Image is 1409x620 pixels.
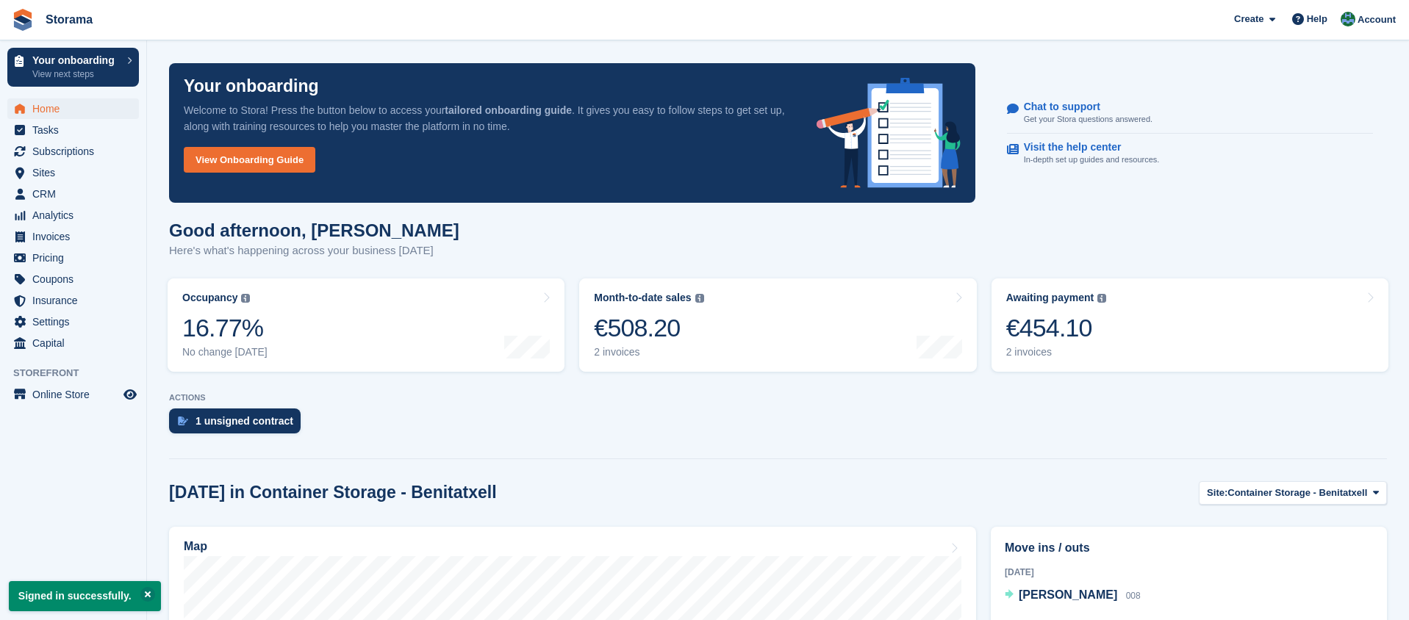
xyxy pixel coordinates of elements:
[1126,591,1141,601] span: 008
[7,311,139,332] a: menu
[7,120,139,140] a: menu
[184,102,793,134] p: Welcome to Stora! Press the button below to access your . It gives you easy to follow steps to ge...
[1005,566,1373,579] div: [DATE]
[7,269,139,289] a: menu
[169,220,459,240] h1: Good afternoon, [PERSON_NAME]
[32,162,121,183] span: Sites
[7,384,139,405] a: menu
[32,311,121,332] span: Settings
[12,9,34,31] img: stora-icon-8386f47178a22dfd0bd8f6a31ec36ba5ce8667c1dd55bd0f319d3a0aa187defe.svg
[169,408,308,441] a: 1 unsigned contract
[1006,313,1107,343] div: €454.10
[32,226,121,247] span: Invoices
[32,333,121,353] span: Capital
[445,104,572,116] strong: tailored onboarding guide
[7,333,139,353] a: menu
[695,294,704,303] img: icon-info-grey-7440780725fd019a000dd9b08b2336e03edf1995a4989e88bcd33f0948082b44.svg
[1307,12,1327,26] span: Help
[182,292,237,304] div: Occupancy
[32,205,121,226] span: Analytics
[32,269,121,289] span: Coupons
[1024,101,1141,113] p: Chat to support
[32,141,121,162] span: Subscriptions
[32,248,121,268] span: Pricing
[40,7,98,32] a: Storama
[32,55,120,65] p: Your onboarding
[1024,113,1152,126] p: Get your Stora questions answered.
[241,294,250,303] img: icon-info-grey-7440780725fd019a000dd9b08b2336e03edf1995a4989e88bcd33f0948082b44.svg
[1007,93,1373,134] a: Chat to support Get your Stora questions answered.
[1019,588,1117,601] span: [PERSON_NAME]
[1024,154,1160,166] p: In-depth set up guides and resources.
[182,346,268,358] div: No change [DATE]
[169,483,497,502] h2: [DATE] in Container Storage - Benitatxell
[817,78,961,188] img: onboarding-info-6c161a55d2c0e0a8cae90662b2fe09162a5109e8cc188191df67fb4f79e88e88.svg
[7,226,139,247] a: menu
[184,147,315,173] a: View Onboarding Guide
[1005,539,1373,557] h2: Move ins / outs
[7,162,139,183] a: menu
[168,278,564,372] a: Occupancy 16.77% No change [DATE]
[32,98,121,119] span: Home
[7,205,139,226] a: menu
[992,278,1388,372] a: Awaiting payment €454.10 2 invoices
[7,248,139,268] a: menu
[182,313,268,343] div: 16.77%
[1097,294,1106,303] img: icon-info-grey-7440780725fd019a000dd9b08b2336e03edf1995a4989e88bcd33f0948082b44.svg
[32,120,121,140] span: Tasks
[1007,134,1373,173] a: Visit the help center In-depth set up guides and resources.
[1006,292,1094,304] div: Awaiting payment
[169,393,1387,403] p: ACTIONS
[196,415,293,427] div: 1 unsigned contract
[1341,12,1355,26] img: Sander Garnaat
[1199,481,1387,505] button: Site: Container Storage - Benitatxell
[32,384,121,405] span: Online Store
[7,48,139,87] a: Your onboarding View next steps
[32,68,120,81] p: View next steps
[1227,486,1367,500] span: Container Storage - Benitatxell
[32,290,121,311] span: Insurance
[32,184,121,204] span: CRM
[1005,586,1141,605] a: [PERSON_NAME] 008
[178,417,188,425] img: contract_signature_icon-13c848040528278c33f63329250d36e43548de30e8caae1d1a13099fd9432cc5.svg
[1207,486,1227,500] span: Site:
[594,292,691,304] div: Month-to-date sales
[7,98,139,119] a: menu
[579,278,976,372] a: Month-to-date sales €508.20 2 invoices
[7,184,139,204] a: menu
[1006,346,1107,358] div: 2 invoices
[184,540,207,553] h2: Map
[594,346,703,358] div: 2 invoices
[594,313,703,343] div: €508.20
[184,78,319,95] p: Your onboarding
[169,242,459,259] p: Here's what's happening across your business [DATE]
[13,366,146,381] span: Storefront
[1024,141,1148,154] p: Visit the help center
[7,141,139,162] a: menu
[121,386,139,403] a: Preview store
[1358,12,1396,27] span: Account
[7,290,139,311] a: menu
[1234,12,1263,26] span: Create
[9,581,161,611] p: Signed in successfully.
